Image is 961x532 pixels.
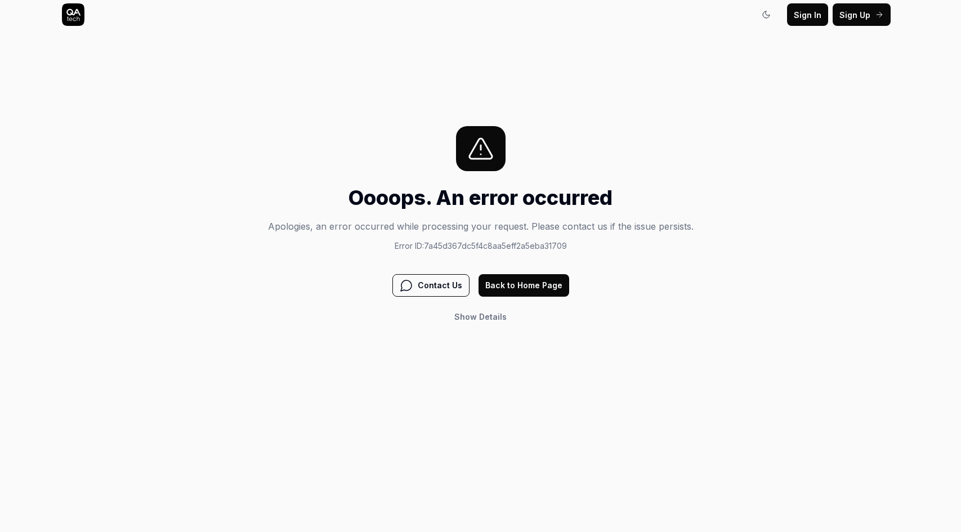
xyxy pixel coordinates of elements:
p: Error ID: 7a45d367dc5f4c8aa5eff2a5eba31709 [268,240,694,252]
button: Sign In [787,3,828,26]
button: Back to Home Page [479,274,569,297]
h1: Oooops. An error occurred [268,182,694,213]
button: Show Details [448,306,513,328]
span: Sign In [794,9,821,21]
p: Apologies, an error occurred while processing your request. Please contact us if the issue persists. [268,220,694,233]
button: Contact Us [392,274,470,297]
span: Details [479,312,507,321]
span: Show [454,312,477,321]
span: Sign Up [839,9,870,21]
button: Sign Up [833,3,891,26]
